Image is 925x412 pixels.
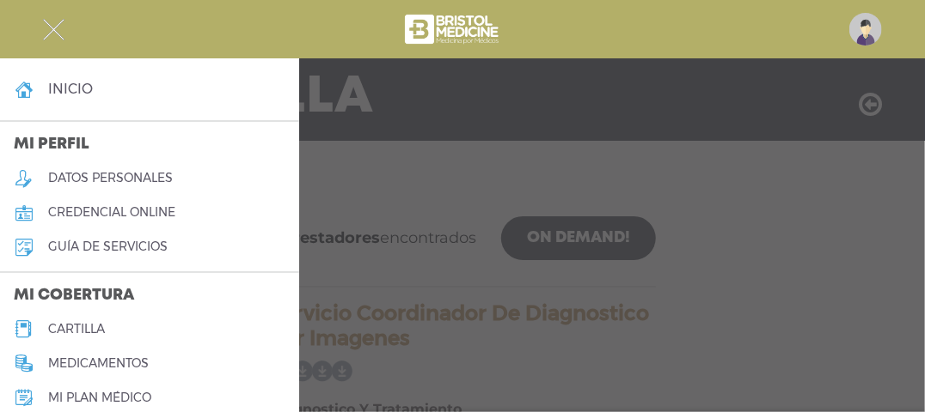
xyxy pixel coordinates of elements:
h5: Mi plan médico [48,391,151,405]
h5: datos personales [48,171,173,185]
h5: cartilla [48,322,105,336]
img: bristol-medicine-blanco.png [402,9,505,50]
h5: guía de servicios [48,239,168,254]
img: profile-placeholder.svg [849,13,882,45]
h5: medicamentos [48,356,149,371]
h4: inicio [48,81,93,97]
h5: credencial online [48,205,175,220]
img: Cober_menu-close-white.svg [43,19,64,40]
